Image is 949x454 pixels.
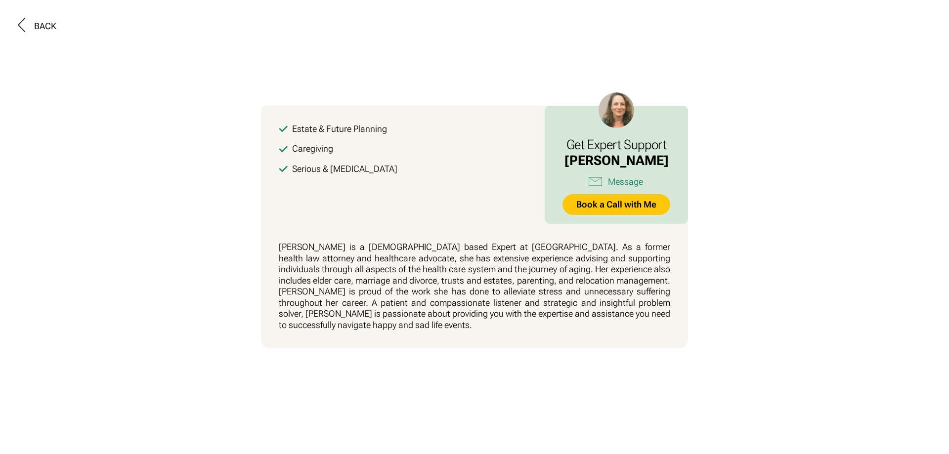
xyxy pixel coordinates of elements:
div: Back [34,21,56,32]
div: Estate & Future Planning [292,124,387,135]
a: Message [562,174,670,190]
a: Book a Call with Me [562,194,670,215]
div: Caregiving [292,143,333,155]
div: Serious & [MEDICAL_DATA] [292,164,397,175]
div: Message [608,176,643,188]
h3: Get Expert Support [564,137,669,153]
button: Back [18,18,56,35]
div: [PERSON_NAME] [564,153,669,169]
